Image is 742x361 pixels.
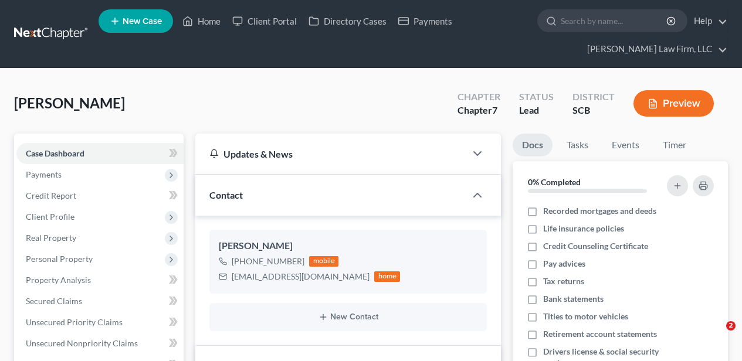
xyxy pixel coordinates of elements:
[26,275,91,285] span: Property Analysis
[572,104,615,117] div: SCB
[26,233,76,243] span: Real Property
[16,185,184,206] a: Credit Report
[602,134,649,156] a: Events
[26,190,76,200] span: Credit Report
[392,11,458,32] a: Payments
[209,189,243,200] span: Contact
[219,239,477,253] div: [PERSON_NAME]
[458,104,500,117] div: Chapter
[653,134,696,156] a: Timer
[543,223,624,234] span: Life insurance policies
[688,11,727,32] a: Help
[219,312,477,322] button: New Contact
[543,240,648,252] span: Credit Counseling Certificate
[581,39,727,60] a: [PERSON_NAME] Law Firm, LLC
[26,317,123,327] span: Unsecured Priority Claims
[232,271,370,282] div: [EMAIL_ADDRESS][DOMAIN_NAME]
[26,338,138,348] span: Unsecured Nonpriority Claims
[543,205,656,217] span: Recorded mortgages and deeds
[26,169,62,179] span: Payments
[226,11,303,32] a: Client Portal
[543,328,657,340] span: Retirement account statements
[557,134,598,156] a: Tasks
[16,291,184,312] a: Secured Claims
[543,275,584,287] span: Tax returns
[543,293,604,305] span: Bank statements
[633,90,714,117] button: Preview
[513,134,553,156] a: Docs
[26,212,74,222] span: Client Profile
[726,321,736,331] span: 2
[16,312,184,333] a: Unsecured Priority Claims
[519,104,554,117] div: Lead
[572,90,615,104] div: District
[561,10,668,32] input: Search by name...
[177,11,226,32] a: Home
[26,148,84,158] span: Case Dashboard
[232,256,304,267] div: [PHONE_NUMBER]
[14,94,125,111] span: [PERSON_NAME]
[303,11,392,32] a: Directory Cases
[374,271,400,282] div: home
[26,254,93,264] span: Personal Property
[16,143,184,164] a: Case Dashboard
[458,90,500,104] div: Chapter
[26,296,82,306] span: Secured Claims
[309,256,338,267] div: mobile
[123,17,162,26] span: New Case
[528,177,581,187] strong: 0% Completed
[16,333,184,354] a: Unsecured Nonpriority Claims
[702,321,730,349] iframe: Intercom live chat
[16,270,184,291] a: Property Analysis
[209,148,452,160] div: Updates & News
[519,90,554,104] div: Status
[543,311,628,322] span: Titles to motor vehicles
[543,258,585,270] span: Pay advices
[492,104,497,115] span: 7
